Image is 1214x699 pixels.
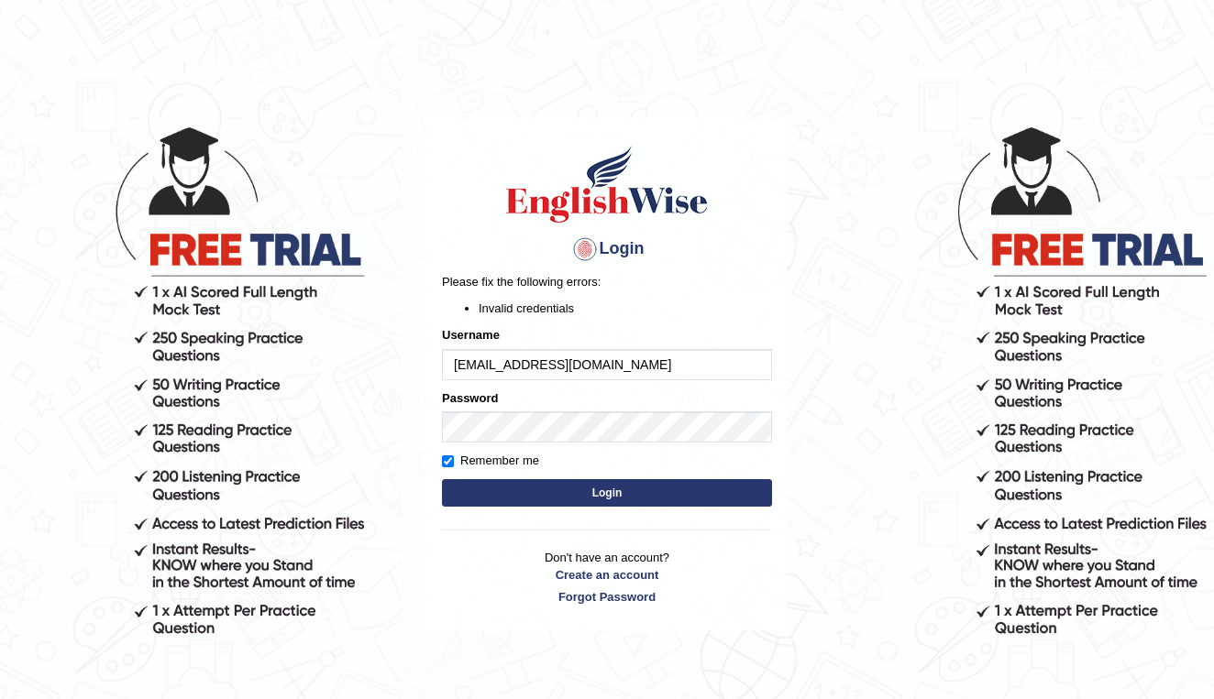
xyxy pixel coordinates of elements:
p: Please fix the following errors: [442,273,772,290]
label: Password [442,389,498,407]
a: Create an account [442,566,772,584]
a: Forgot Password [442,588,772,606]
button: Login [442,479,772,507]
img: Logo of English Wise sign in for intelligent practice with AI [502,143,712,225]
p: Don't have an account? [442,549,772,606]
label: Remember me [442,452,539,470]
label: Username [442,326,500,344]
h4: Login [442,235,772,264]
input: Remember me [442,455,454,467]
li: Invalid credentials [479,300,772,317]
